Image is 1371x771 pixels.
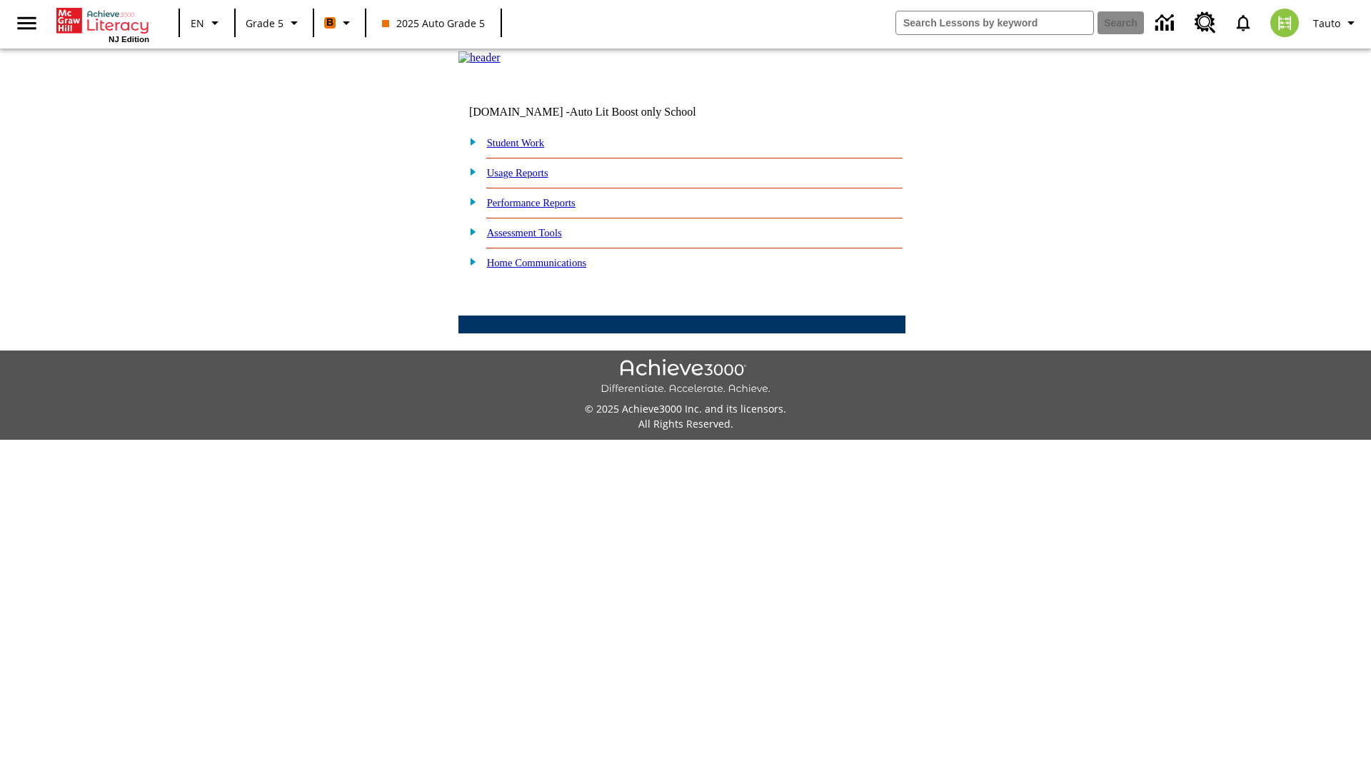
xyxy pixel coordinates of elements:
a: Student Work [487,137,544,148]
img: plus.gif [462,225,477,238]
a: Notifications [1225,4,1262,41]
button: Grade: Grade 5, Select a grade [240,10,308,36]
img: plus.gif [462,135,477,148]
button: Boost Class color is orange. Change class color [318,10,361,36]
span: Tauto [1313,16,1340,31]
a: Home Communications [487,257,587,268]
input: search field [896,11,1093,34]
span: 2025 Auto Grade 5 [382,16,485,31]
a: Resource Center, Will open in new tab [1186,4,1225,42]
img: plus.gif [462,255,477,268]
a: Performance Reports [487,197,576,208]
img: plus.gif [462,195,477,208]
span: NJ Edition [109,35,149,44]
a: Data Center [1147,4,1186,43]
img: plus.gif [462,165,477,178]
span: B [326,14,333,31]
button: Language: EN, Select a language [184,10,230,36]
span: EN [191,16,204,31]
img: header [458,51,501,64]
a: Usage Reports [487,167,548,178]
nobr: Auto Lit Boost only School [570,106,696,118]
button: Profile/Settings [1307,10,1365,36]
div: Home [56,5,149,44]
img: avatar image [1270,9,1299,37]
button: Select a new avatar [1262,4,1307,41]
a: Assessment Tools [487,227,562,238]
span: Grade 5 [246,16,283,31]
button: Open side menu [6,2,48,44]
img: Achieve3000 Differentiate Accelerate Achieve [601,359,770,395]
td: [DOMAIN_NAME] - [469,106,732,119]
